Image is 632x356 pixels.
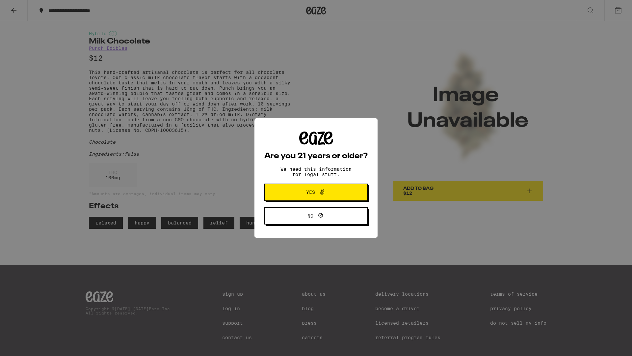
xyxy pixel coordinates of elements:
[306,190,315,194] span: Yes
[264,152,368,160] h2: Are you 21 years or older?
[307,214,313,218] span: No
[264,184,368,201] button: Yes
[275,166,357,177] p: We need this information for legal stuff.
[264,207,368,224] button: No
